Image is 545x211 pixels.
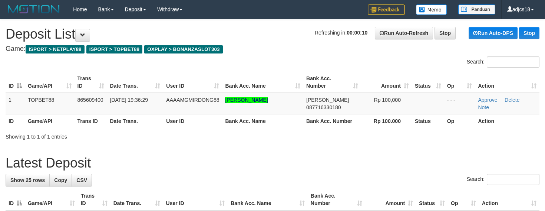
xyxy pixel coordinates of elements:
[110,97,148,103] span: [DATE] 19:36:29
[375,27,433,39] a: Run Auto-Refresh
[6,27,539,42] h1: Deposit List
[458,4,495,14] img: panduan.png
[222,72,303,93] th: Bank Acc. Name: activate to sort column ascending
[228,189,308,210] th: Bank Acc. Name: activate to sort column ascending
[475,72,539,93] th: Action: activate to sort column ascending
[469,27,518,39] a: Run Auto-DPS
[448,189,479,210] th: Op: activate to sort column ascending
[416,4,447,15] img: Button%20Memo.svg
[222,114,303,128] th: Bank Acc. Name
[478,97,497,103] a: Approve
[435,27,456,39] a: Stop
[505,97,519,103] a: Delete
[6,45,539,53] h4: Game:
[6,174,50,186] a: Show 25 rows
[25,72,75,93] th: Game/API: activate to sort column ascending
[6,72,25,93] th: ID: activate to sort column descending
[72,174,92,186] a: CSV
[412,72,444,93] th: Status: activate to sort column ascending
[166,97,219,103] span: AAAAMGMIRDONG88
[107,72,163,93] th: Date Trans.: activate to sort column ascending
[519,27,539,39] a: Stop
[6,189,25,210] th: ID: activate to sort column descending
[374,97,401,103] span: Rp 100,000
[78,189,110,210] th: Trans ID: activate to sort column ascending
[478,104,489,110] a: Note
[303,114,361,128] th: Bank Acc. Number
[163,189,228,210] th: User ID: activate to sort column ascending
[306,97,349,103] span: [PERSON_NAME]
[361,114,412,128] th: Rp 100.000
[163,114,222,128] th: User ID
[6,130,222,140] div: Showing 1 to 1 of 1 entries
[487,174,539,185] input: Search:
[26,45,85,53] span: ISPORT > NETPLAY88
[308,189,365,210] th: Bank Acc. Number: activate to sort column ascending
[347,30,367,36] strong: 00:00:10
[412,114,444,128] th: Status
[25,189,78,210] th: Game/API: activate to sort column ascending
[75,72,107,93] th: Trans ID: activate to sort column ascending
[76,177,87,183] span: CSV
[25,93,75,114] td: TOPBET88
[54,177,67,183] span: Copy
[475,114,539,128] th: Action
[467,56,539,68] label: Search:
[444,114,475,128] th: Op
[365,189,416,210] th: Amount: activate to sort column ascending
[225,97,268,103] a: [PERSON_NAME]
[75,114,107,128] th: Trans ID
[368,4,405,15] img: Feedback.jpg
[479,189,539,210] th: Action: activate to sort column ascending
[303,72,361,93] th: Bank Acc. Number: activate to sort column ascending
[315,30,367,36] span: Refreshing in:
[487,56,539,68] input: Search:
[6,114,25,128] th: ID
[6,4,62,15] img: MOTION_logo.png
[86,45,142,53] span: ISPORT > TOPBET88
[144,45,223,53] span: OXPLAY > BONANZASLOT303
[6,156,539,171] h1: Latest Deposit
[77,97,103,103] span: 865609400
[163,72,222,93] th: User ID: activate to sort column ascending
[361,72,412,93] th: Amount: activate to sort column ascending
[107,114,163,128] th: Date Trans.
[25,114,75,128] th: Game/API
[110,189,163,210] th: Date Trans.: activate to sort column ascending
[444,93,475,114] td: - - -
[416,189,448,210] th: Status: activate to sort column ascending
[467,174,539,185] label: Search:
[444,72,475,93] th: Op: activate to sort column ascending
[306,104,341,110] span: Copy 087716330180 to clipboard
[10,177,45,183] span: Show 25 rows
[6,93,25,114] td: 1
[49,174,72,186] a: Copy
